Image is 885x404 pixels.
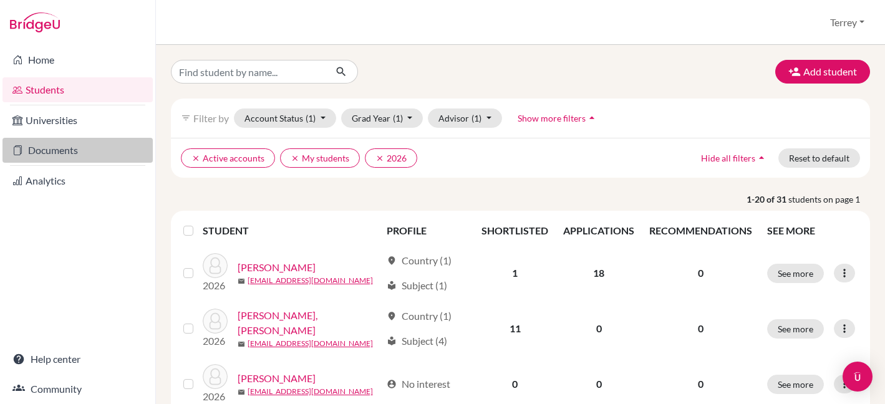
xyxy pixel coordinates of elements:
a: Analytics [2,168,153,193]
span: local_library [387,336,397,346]
a: [EMAIL_ADDRESS][DOMAIN_NAME] [248,386,373,397]
i: arrow_drop_up [755,151,768,164]
button: Hide all filtersarrow_drop_up [690,148,778,168]
p: 2026 [203,389,228,404]
p: 2026 [203,334,228,349]
a: [PERSON_NAME], [PERSON_NAME] [238,308,381,338]
p: 2026 [203,278,228,293]
i: clear [291,154,299,163]
button: clearMy students [280,148,360,168]
span: local_library [387,281,397,291]
strong: 1-20 of 31 [747,193,788,206]
button: See more [767,375,824,394]
div: Subject (4) [387,334,447,349]
span: mail [238,388,245,396]
a: Home [2,47,153,72]
th: RECOMMENDATIONS [642,216,760,246]
a: [EMAIL_ADDRESS][DOMAIN_NAME] [248,338,373,349]
p: 0 [649,266,752,281]
span: (1) [306,113,316,123]
div: Open Intercom Messenger [843,362,873,392]
td: 18 [556,246,642,301]
span: location_on [387,256,397,266]
div: No interest [387,377,450,392]
th: STUDENT [203,216,379,246]
button: See more [767,264,824,283]
button: Reset to default [778,148,860,168]
a: Help center [2,347,153,372]
p: 0 [649,321,752,336]
span: Show more filters [518,113,586,123]
span: (1) [472,113,481,123]
i: clear [191,154,200,163]
i: clear [375,154,384,163]
button: Terrey [825,11,870,34]
span: mail [238,277,245,285]
button: Account Status(1) [234,108,336,128]
span: Hide all filters [701,153,755,163]
a: [PERSON_NAME] [238,260,316,275]
img: Bridge-U [10,12,60,32]
span: location_on [387,311,397,321]
a: Students [2,77,153,102]
button: Advisor(1) [428,108,502,128]
a: [EMAIL_ADDRESS][DOMAIN_NAME] [248,275,373,286]
td: 1 [474,246,556,301]
th: SHORTLISTED [474,216,556,246]
img: Budworth, Campbell Leigh [203,309,228,334]
i: arrow_drop_up [586,112,598,124]
a: [PERSON_NAME] [238,371,316,386]
span: Filter by [193,112,229,124]
span: account_circle [387,379,397,389]
button: See more [767,319,824,339]
a: Universities [2,108,153,133]
td: 0 [556,301,642,357]
span: (1) [393,113,403,123]
p: 0 [649,377,752,392]
button: Grad Year(1) [341,108,423,128]
span: students on page 1 [788,193,870,206]
td: 11 [474,301,556,357]
a: Community [2,377,153,402]
input: Find student by name... [171,60,326,84]
th: PROFILE [379,216,475,246]
div: Country (1) [387,253,452,268]
div: Country (1) [387,309,452,324]
img: Cheong, Aidan [203,364,228,389]
span: mail [238,340,245,348]
button: clearActive accounts [181,148,275,168]
img: Baird, Fiona [203,253,228,278]
button: clear2026 [365,148,417,168]
button: Show more filtersarrow_drop_up [507,108,609,128]
th: SEE MORE [760,216,865,246]
th: APPLICATIONS [556,216,642,246]
a: Documents [2,138,153,163]
button: Add student [775,60,870,84]
div: Subject (1) [387,278,447,293]
i: filter_list [181,113,191,123]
